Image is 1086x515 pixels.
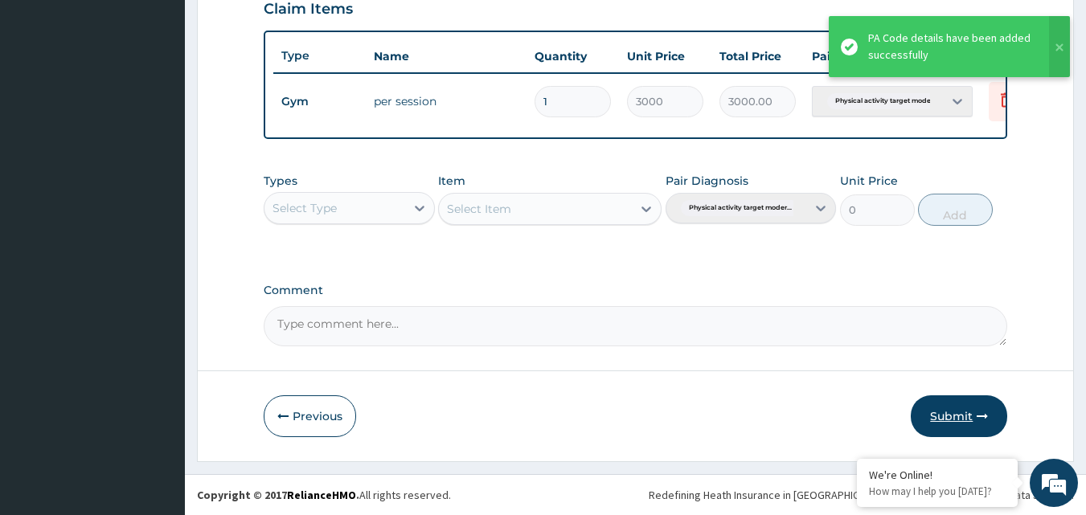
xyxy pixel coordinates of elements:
th: Quantity [527,40,619,72]
img: d_794563401_company_1708531726252_794563401 [30,80,65,121]
h3: Claim Items [264,1,353,18]
label: Comment [264,284,1008,297]
label: Item [438,173,465,189]
a: RelianceHMO [287,488,356,502]
td: per session [366,85,527,117]
th: Pair Diagnosis [804,40,981,72]
div: Redefining Heath Insurance in [GEOGRAPHIC_DATA] using Telemedicine and Data Science! [649,487,1074,503]
label: Types [264,174,297,188]
th: Total Price [711,40,804,72]
span: We're online! [93,155,222,317]
th: Name [366,40,527,72]
p: How may I help you today? [869,484,1006,498]
th: Unit Price [619,40,711,72]
button: Submit [911,395,1007,437]
th: Type [273,41,366,71]
textarea: Type your message and hit 'Enter' [8,344,306,400]
div: Minimize live chat window [264,8,302,47]
label: Pair Diagnosis [666,173,748,189]
strong: Copyright © 2017 . [197,488,359,502]
button: Add [918,194,993,226]
div: PA Code details have been added successfully [868,30,1034,63]
footer: All rights reserved. [185,474,1086,515]
td: Gym [273,87,366,116]
div: Chat with us now [84,90,270,111]
button: Previous [264,395,356,437]
div: We're Online! [869,468,1006,482]
div: Select Type [273,200,337,216]
label: Unit Price [840,173,898,189]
